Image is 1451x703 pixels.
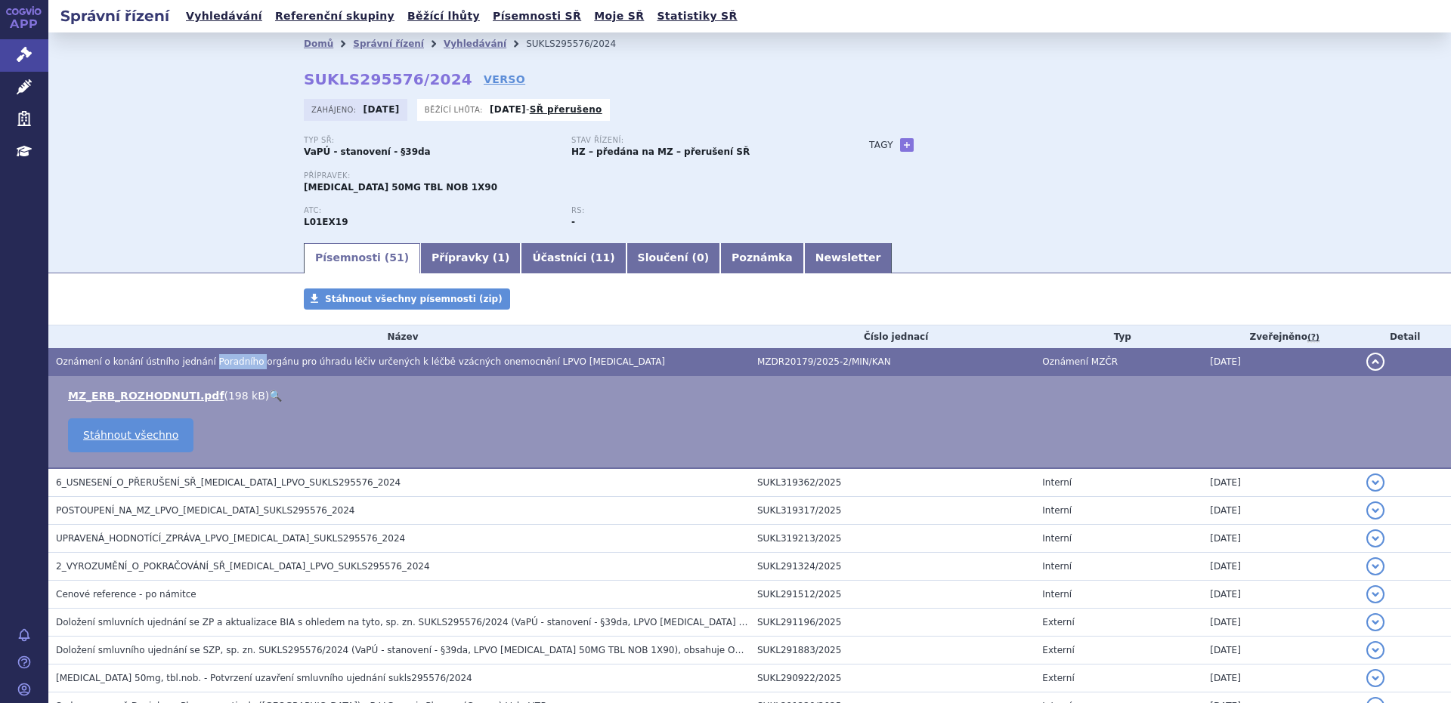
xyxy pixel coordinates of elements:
[526,32,636,55] li: SUKLS295576/2024
[1366,641,1384,659] button: detail
[56,477,401,488] span: 6_USNESENÍ_O_PŘERUŠENÍ_SŘ_QINLOCK_LPVO_SUKLS295576_2024
[68,388,1436,403] li: ( )
[56,533,405,544] span: UPRAVENÁ_HODNOTÍCÍ_ZPRÁVA_LPVO_QINLOCK_SUKLS295576_2024
[1042,673,1074,683] span: Externí
[1366,501,1384,520] button: detail
[1202,497,1359,525] td: [DATE]
[571,217,575,227] strong: -
[304,243,420,273] a: Písemnosti (51)
[1202,637,1359,664] td: [DATE]
[697,251,704,264] span: 0
[1366,557,1384,575] button: detail
[490,104,526,115] strong: [DATE]
[48,5,181,26] h2: Správní řízení
[444,39,506,49] a: Vyhledávání
[1366,473,1384,492] button: detail
[1042,561,1072,572] span: Interní
[425,103,486,116] span: Běžící lhůta:
[1042,477,1072,488] span: Interní
[750,664,1035,692] td: SUKL290922/2025
[571,146,750,157] strong: HZ – předána na MZ – přerušení SŘ
[521,243,626,273] a: Účastníci (11)
[304,146,431,157] strong: VaPÚ - stanovení - §39da
[304,39,333,49] a: Domů
[626,243,720,273] a: Sloučení (0)
[1307,332,1320,343] abbr: (?)
[1202,609,1359,637] td: [DATE]
[304,171,839,180] p: Přípravek:
[596,251,610,264] span: 11
[1042,645,1074,655] span: Externí
[56,617,988,627] span: Doložení smluvních ujednání se ZP a aktualizace BIA s ohledem na tyto, sp. zn. SUKLS295576/2024 (...
[271,6,399,26] a: Referenční skupiny
[490,103,602,116] p: -
[1035,325,1202,348] th: Typ
[750,637,1035,664] td: SUKL291883/2025
[56,505,355,516] span: POSTOUPENÍ_NA_MZ_LPVO_QINLOCK_SUKLS295576_2024
[181,6,267,26] a: Vyhledávání
[1366,613,1384,631] button: detail
[304,182,497,193] span: [MEDICAL_DATA] 50MG TBL NOB 1X90
[325,294,503,304] span: Stáhnout všechny písemnosti (zip)
[420,243,521,273] a: Přípravky (1)
[571,206,824,215] p: RS:
[56,561,430,572] span: 2_VYROZUMĚNÍ_O_POKRAČOVÁNÍ_SŘ_QINLOCK_LPVO_SUKLS295576_2024
[869,136,893,154] h3: Tagy
[56,356,665,367] span: Oznámení o konání ústního jednání Poradního orgánu pro úhradu léčiv určených k léčbě vzácných one...
[56,589,196,600] span: Cenové reference - po námitce
[497,251,505,264] span: 1
[1042,505,1072,516] span: Interní
[304,136,556,145] p: Typ SŘ:
[68,390,224,402] a: MZ_ERB_ROZHODNUTI.pdf
[304,206,556,215] p: ATC:
[1042,617,1074,627] span: Externí
[1359,325,1451,348] th: Detail
[389,251,404,264] span: 51
[484,72,525,87] a: VERSO
[571,136,824,145] p: Stav řízení:
[750,348,1035,376] td: MZDR20179/2025-2/MIN/KAN
[1202,581,1359,609] td: [DATE]
[1202,553,1359,581] td: [DATE]
[1042,356,1118,367] span: Oznámení MZČR
[311,103,359,116] span: Zahájeno:
[269,390,282,402] a: 🔍
[1042,589,1072,600] span: Interní
[228,390,265,402] span: 198 kB
[1366,529,1384,547] button: detail
[1366,353,1384,371] button: detail
[589,6,648,26] a: Moje SŘ
[403,6,484,26] a: Běžící lhůty
[1366,669,1384,687] button: detail
[720,243,804,273] a: Poznámka
[1366,585,1384,603] button: detail
[1042,533,1072,544] span: Interní
[750,581,1035,609] td: SUKL291512/2025
[353,39,424,49] a: Správní řízení
[68,418,193,452] a: Stáhnout všechno
[56,645,828,655] span: Doložení smluvního ujednání se SZP, sp. zn. SUKLS295576/2024 (VaPÚ - stanovení - §39da, LPVO QINL...
[750,525,1035,553] td: SUKL319213/2025
[48,325,750,348] th: Název
[530,104,602,115] a: SŘ přerušeno
[900,138,914,152] a: +
[364,104,400,115] strong: [DATE]
[304,70,472,88] strong: SUKLS295576/2024
[750,609,1035,637] td: SUKL291196/2025
[1202,348,1359,376] td: [DATE]
[488,6,586,26] a: Písemnosti SŘ
[1202,468,1359,497] td: [DATE]
[750,497,1035,525] td: SUKL319317/2025
[1202,664,1359,692] td: [DATE]
[56,673,472,683] span: QINLOCK 50mg, tbl.nob. - Potvrzení uzavření smluvního ujednání sukls295576/2024
[750,325,1035,348] th: Číslo jednací
[750,553,1035,581] td: SUKL291324/2025
[304,217,348,227] strong: RIPRETINIB
[1202,525,1359,553] td: [DATE]
[304,288,510,310] a: Stáhnout všechny písemnosti (zip)
[750,468,1035,497] td: SUKL319362/2025
[652,6,741,26] a: Statistiky SŘ
[1202,325,1359,348] th: Zveřejněno
[804,243,893,273] a: Newsletter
